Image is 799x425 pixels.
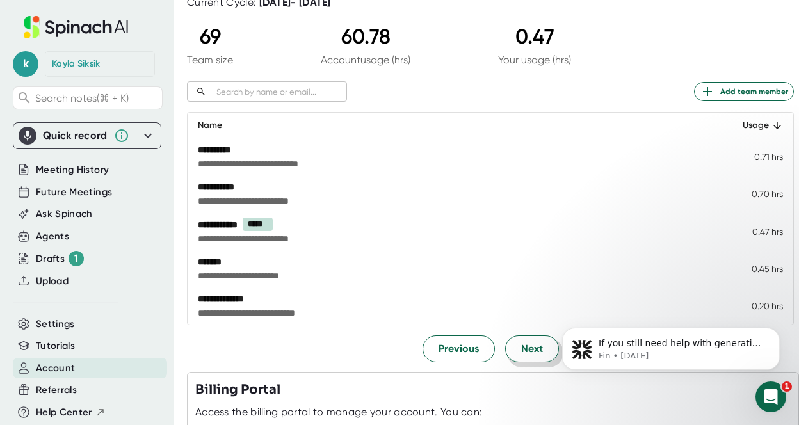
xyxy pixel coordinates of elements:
button: Settings [36,317,75,332]
div: Drafts [36,251,84,266]
td: 0.47 hrs [718,212,793,250]
div: 60.78 [321,24,410,49]
iframe: Intercom live chat [755,381,786,412]
input: Search by name or email... [211,84,347,99]
div: Your usage (hrs) [498,54,571,66]
span: k [13,51,38,77]
span: Help Center [36,405,92,420]
span: Add team member [700,84,788,99]
div: Team size [187,54,233,66]
button: Ask Spinach [36,207,93,221]
td: 0.45 hrs [718,250,793,287]
button: Future Meetings [36,185,112,200]
button: Meeting History [36,163,109,177]
td: 0.71 hrs [718,138,793,175]
h3: Billing Portal [195,380,280,399]
button: Drafts 1 [36,251,84,266]
div: Quick record [19,123,156,148]
div: Kayla Siksik [52,58,101,70]
div: 0.47 [498,24,571,49]
button: Upload [36,274,69,289]
div: Usage [729,118,783,133]
button: Help Center [36,405,106,420]
button: Tutorials [36,339,75,353]
div: Account usage (hrs) [321,54,410,66]
button: Agents [36,229,69,244]
td: 0.20 hrs [718,287,793,325]
button: Referrals [36,383,77,397]
div: Quick record [43,129,108,142]
div: 1 [69,251,84,266]
span: Next [521,341,543,357]
div: Access the billing portal to manage your account. You can: [195,406,482,419]
button: Next [505,335,559,362]
span: 1 [782,381,792,392]
button: Previous [423,335,495,362]
button: Account [36,361,75,376]
div: 69 [187,24,233,49]
td: 0.70 hrs [718,175,793,212]
span: Previous [439,341,479,357]
button: Add team member [694,82,794,101]
iframe: Intercom notifications message [543,301,799,390]
span: Search notes (⌘ + K) [35,92,129,104]
div: Name [198,118,708,133]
